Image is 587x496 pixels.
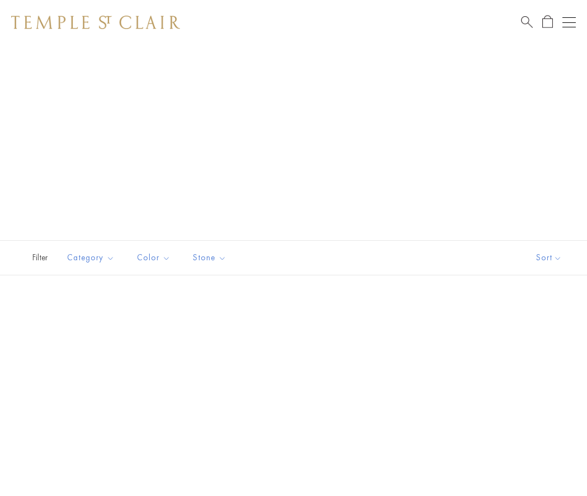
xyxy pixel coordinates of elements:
[562,16,576,29] button: Open navigation
[511,241,587,275] button: Show sort by
[521,15,533,29] a: Search
[187,251,235,265] span: Stone
[184,245,235,270] button: Stone
[11,16,180,29] img: Temple St. Clair
[131,251,179,265] span: Color
[59,245,123,270] button: Category
[129,245,179,270] button: Color
[61,251,123,265] span: Category
[542,15,553,29] a: Open Shopping Bag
